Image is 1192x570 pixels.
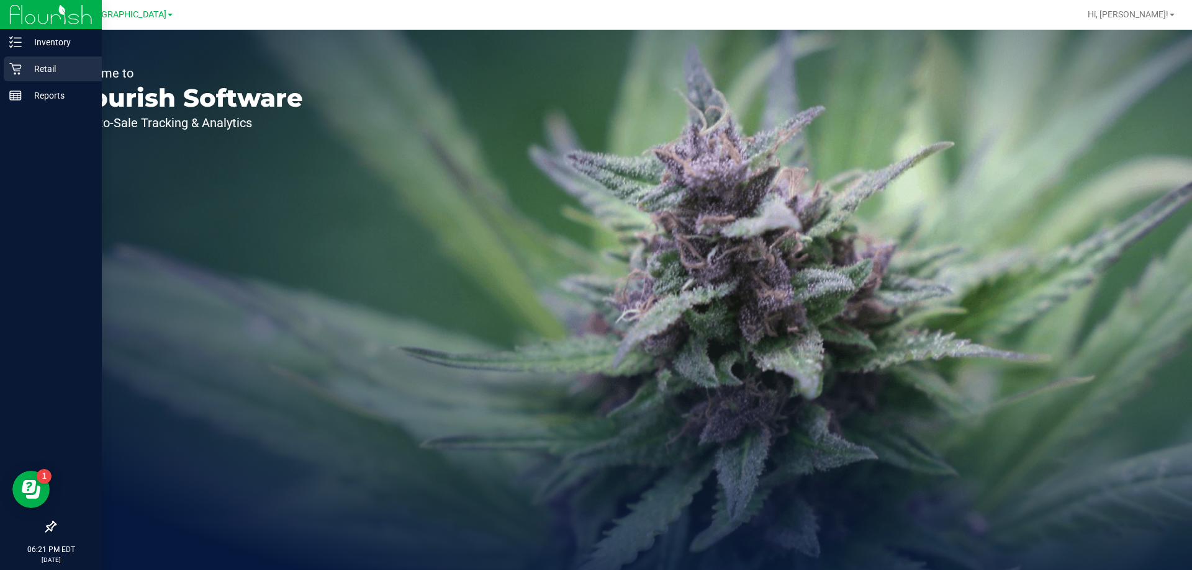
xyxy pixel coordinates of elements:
[81,9,166,20] span: [GEOGRAPHIC_DATA]
[67,117,303,129] p: Seed-to-Sale Tracking & Analytics
[9,89,22,102] inline-svg: Reports
[67,86,303,110] p: Flourish Software
[12,471,50,508] iframe: Resource center
[6,544,96,555] p: 06:21 PM EDT
[22,88,96,103] p: Reports
[67,67,303,79] p: Welcome to
[1088,9,1168,19] span: Hi, [PERSON_NAME]!
[9,63,22,75] inline-svg: Retail
[9,36,22,48] inline-svg: Inventory
[37,469,52,484] iframe: Resource center unread badge
[22,61,96,76] p: Retail
[6,555,96,564] p: [DATE]
[22,35,96,50] p: Inventory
